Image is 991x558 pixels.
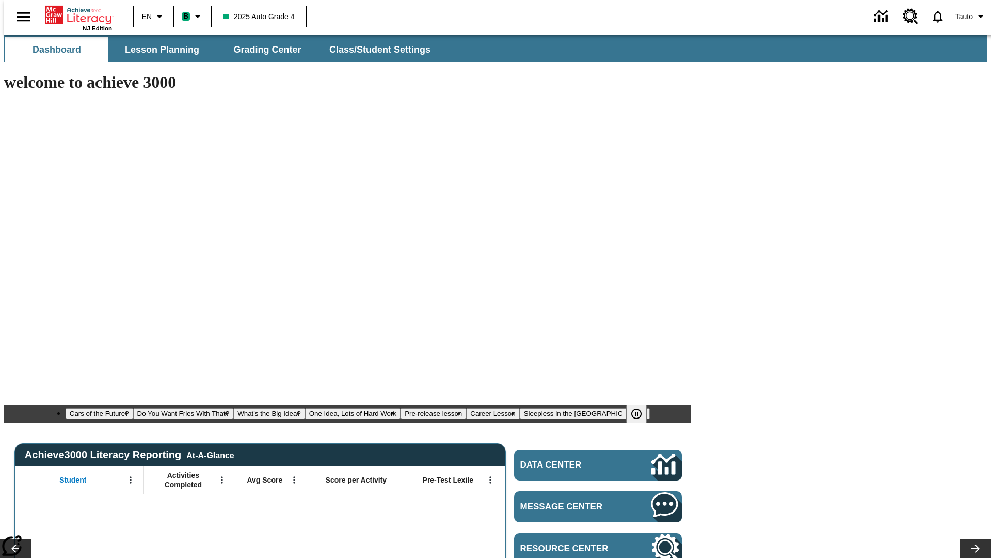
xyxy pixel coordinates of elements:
[951,7,991,26] button: Profile/Settings
[45,4,112,32] div: Home
[520,544,620,554] span: Resource Center
[142,11,152,22] span: EN
[955,11,973,22] span: Tauto
[223,11,295,22] span: 2025 Auto Grade 4
[423,475,474,485] span: Pre-Test Lexile
[4,35,987,62] div: SubNavbar
[214,472,230,488] button: Open Menu
[520,460,617,470] span: Data Center
[514,491,682,522] a: Message Center
[59,475,86,485] span: Student
[110,37,214,62] button: Lesson Planning
[305,408,401,419] button: Slide 4 One Idea, Lots of Hard Work
[4,73,691,92] h1: welcome to achieve 3000
[321,37,439,62] button: Class/Student Settings
[123,472,138,488] button: Open Menu
[25,449,234,461] span: Achieve3000 Literacy Reporting
[329,44,430,56] span: Class/Student Settings
[33,44,81,56] span: Dashboard
[125,44,199,56] span: Lesson Planning
[66,408,133,419] button: Slide 1 Cars of the Future?
[233,44,301,56] span: Grading Center
[868,3,897,31] a: Data Center
[626,405,647,423] button: Pause
[216,37,319,62] button: Grading Center
[83,25,112,32] span: NJ Edition
[137,7,170,26] button: Language: EN, Select a language
[186,449,234,460] div: At-A-Glance
[960,539,991,558] button: Lesson carousel, Next
[183,10,188,23] span: B
[520,408,650,419] button: Slide 7 Sleepless in the Animal Kingdom
[326,475,387,485] span: Score per Activity
[483,472,498,488] button: Open Menu
[401,408,466,419] button: Slide 5 Pre-release lesson
[924,3,951,30] a: Notifications
[45,5,112,25] a: Home
[233,408,305,419] button: Slide 3 What's the Big Idea?
[149,471,217,489] span: Activities Completed
[286,472,302,488] button: Open Menu
[8,2,39,32] button: Open side menu
[178,7,208,26] button: Boost Class color is mint green. Change class color
[5,37,108,62] button: Dashboard
[133,408,234,419] button: Slide 2 Do You Want Fries With That?
[520,502,620,512] span: Message Center
[626,405,657,423] div: Pause
[247,475,282,485] span: Avg Score
[466,408,519,419] button: Slide 6 Career Lesson
[897,3,924,30] a: Resource Center, Will open in new tab
[4,37,440,62] div: SubNavbar
[514,450,682,481] a: Data Center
